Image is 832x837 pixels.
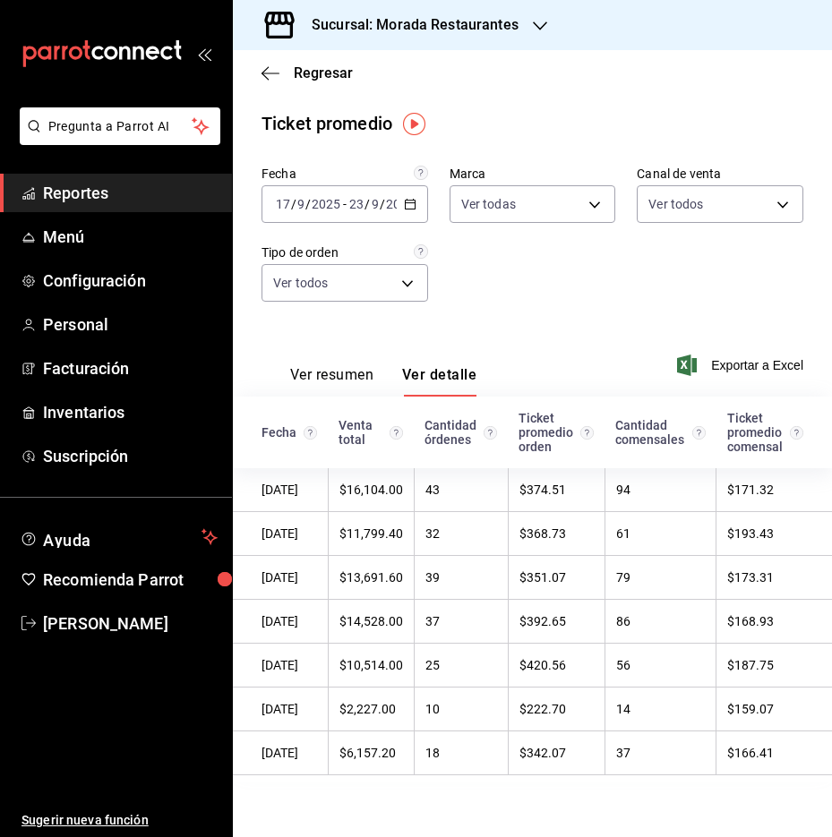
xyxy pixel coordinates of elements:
div: Cantidad comensales [615,418,705,447]
td: $193.43 [716,512,832,556]
span: / [380,197,385,211]
span: Ver todos [648,195,703,213]
img: Tooltip marker [403,113,425,135]
span: Pregunta a Parrot AI [48,117,193,136]
label: Tipo de orden [262,246,428,259]
span: Regresar [294,64,353,81]
td: [DATE] [233,600,328,644]
td: 86 [605,600,716,644]
td: 39 [414,556,508,600]
td: [DATE] [233,512,328,556]
input: -- [348,197,365,211]
div: Fecha [262,425,317,440]
td: 94 [605,468,716,512]
label: Marca [450,167,616,180]
input: -- [275,197,291,211]
svg: Información delimitada a máximo 62 días. [414,166,428,180]
svg: Suma del total de las órdenes del día considerando: Cargos por servicio, Descuentos de artículos,... [390,426,403,440]
svg: Solamente se muestran las fechas con venta. [304,426,317,440]
button: Regresar [262,64,353,81]
span: Ver todas [461,195,516,213]
label: Fecha [262,167,428,180]
button: Ver detalle [402,366,476,397]
td: 61 [605,512,716,556]
button: open_drawer_menu [197,47,211,61]
div: Ticket promedio orden [519,411,594,454]
div: Cantidad órdenes [425,418,497,447]
td: 32 [414,512,508,556]
td: $173.31 [716,556,832,600]
span: Ayuda [43,526,194,548]
td: 37 [605,731,716,775]
td: 18 [414,731,508,775]
svg: Todas las órdenes contabilizan 1 comensal a excepción de órdenes de mesa con comensales obligator... [414,244,428,259]
td: $342.07 [508,731,605,775]
td: [DATE] [233,644,328,688]
h3: Sucursal: Morada Restaurantes [297,14,519,36]
span: Recomienda Parrot [43,568,218,592]
td: $16,104.00 [328,468,414,512]
svg: Venta total / Cantidad de órdenes. [580,426,594,440]
input: -- [296,197,305,211]
td: $10,514.00 [328,644,414,688]
td: [DATE] [233,468,328,512]
svg: Venta total / Cantidad de comensales. [790,426,803,440]
td: 10 [414,688,508,731]
td: 14 [605,688,716,731]
td: 25 [414,644,508,688]
td: [DATE] [233,556,328,600]
td: $166.41 [716,731,832,775]
a: Pregunta a Parrot AI [13,130,220,149]
span: - [343,197,347,211]
td: [DATE] [233,731,328,775]
td: $2,227.00 [328,688,414,731]
span: Sugerir nueva función [21,811,218,830]
svg: Comensales atendidos en el día. [692,426,706,440]
button: Ver resumen [290,366,373,397]
span: Facturación [43,356,218,380]
span: [PERSON_NAME] [43,611,218,636]
span: Inventarios [43,400,218,424]
td: $392.65 [508,600,605,644]
label: Canal de venta [637,167,803,180]
input: -- [371,197,380,211]
td: $368.73 [508,512,605,556]
td: $171.32 [716,468,832,512]
button: Exportar a Excel [681,354,803,376]
span: Menú [43,225,218,249]
span: Reportes [43,181,218,205]
div: navigation tabs [290,366,476,397]
td: 56 [605,644,716,688]
td: 37 [414,600,508,644]
td: $420.56 [508,644,605,688]
td: $14,528.00 [328,600,414,644]
span: Suscripción [43,444,218,468]
td: $222.70 [508,688,605,731]
span: / [291,197,296,211]
span: Personal [43,312,218,337]
div: Ticket promedio [262,110,392,137]
td: $13,691.60 [328,556,414,600]
td: $351.07 [508,556,605,600]
td: [DATE] [233,688,328,731]
span: Ver todos [273,274,328,292]
td: $187.75 [716,644,832,688]
td: $374.51 [508,468,605,512]
td: $168.93 [716,600,832,644]
input: ---- [311,197,341,211]
td: $11,799.40 [328,512,414,556]
td: 43 [414,468,508,512]
td: $6,157.20 [328,731,414,775]
input: ---- [385,197,416,211]
span: / [365,197,370,211]
span: Configuración [43,269,218,293]
td: 79 [605,556,716,600]
button: Pregunta a Parrot AI [20,107,220,145]
div: Venta total [339,418,403,447]
div: Ticket promedio comensal [727,411,803,454]
svg: Cantidad de órdenes en el día. [484,426,497,440]
td: $159.07 [716,688,832,731]
span: / [305,197,311,211]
